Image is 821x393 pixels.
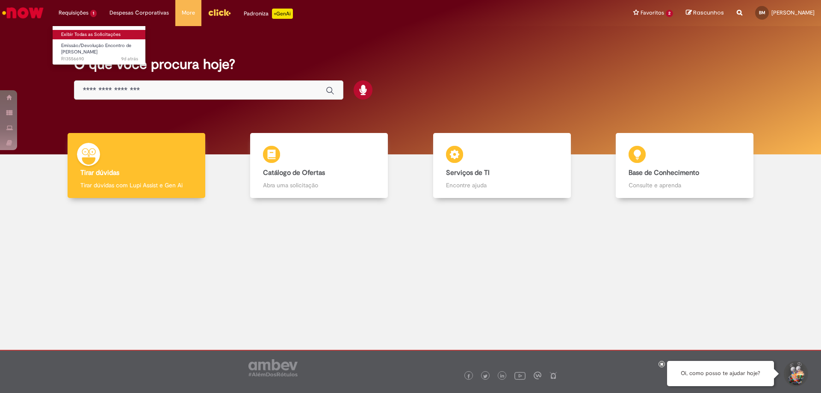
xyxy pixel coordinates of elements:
[121,56,138,62] time: 22/09/2025 17:39:01
[686,9,724,17] a: Rascunhos
[771,9,815,16] span: [PERSON_NAME]
[53,30,147,39] a: Exibir Todas as Solicitações
[667,361,774,386] div: Oi, como posso te ajudar hoje?
[410,133,594,198] a: Serviços de TI Encontre ajuda
[59,9,89,17] span: Requisições
[244,9,293,19] div: Padroniza
[80,168,119,177] b: Tirar dúvidas
[61,42,131,56] span: Emissão/Devolução Encontro de [PERSON_NAME]
[483,374,487,378] img: logo_footer_twitter.png
[272,9,293,19] p: +GenAi
[80,181,192,189] p: Tirar dúvidas com Lupi Assist e Gen Ai
[228,133,411,198] a: Catálogo de Ofertas Abra uma solicitação
[263,181,375,189] p: Abra uma solicitação
[666,10,673,17] span: 2
[52,26,146,65] ul: Requisições
[1,4,45,21] img: ServiceNow
[263,168,325,177] b: Catálogo de Ofertas
[53,41,147,59] a: Aberto R13556690 : Emissão/Devolução Encontro de Contas Fornecedor
[446,168,490,177] b: Serviços de TI
[74,57,747,72] h2: O que você procura hoje?
[109,9,169,17] span: Despesas Corporativas
[182,9,195,17] span: More
[446,181,558,189] p: Encontre ajuda
[594,133,777,198] a: Base de Conhecimento Consulte e aprenda
[121,56,138,62] span: 9d atrás
[208,6,231,19] img: click_logo_yellow_360x200.png
[641,9,664,17] span: Favoritos
[629,181,741,189] p: Consulte e aprenda
[759,10,765,15] span: BM
[467,374,471,378] img: logo_footer_facebook.png
[45,133,228,198] a: Tirar dúvidas Tirar dúvidas com Lupi Assist e Gen Ai
[248,359,298,376] img: logo_footer_ambev_rotulo_gray.png
[534,372,541,379] img: logo_footer_workplace.png
[90,10,97,17] span: 1
[783,361,808,387] button: Iniciar Conversa de Suporte
[693,9,724,17] span: Rascunhos
[514,370,526,381] img: logo_footer_youtube.png
[629,168,699,177] b: Base de Conhecimento
[61,56,138,62] span: R13556690
[549,372,557,379] img: logo_footer_naosei.png
[500,374,505,379] img: logo_footer_linkedin.png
